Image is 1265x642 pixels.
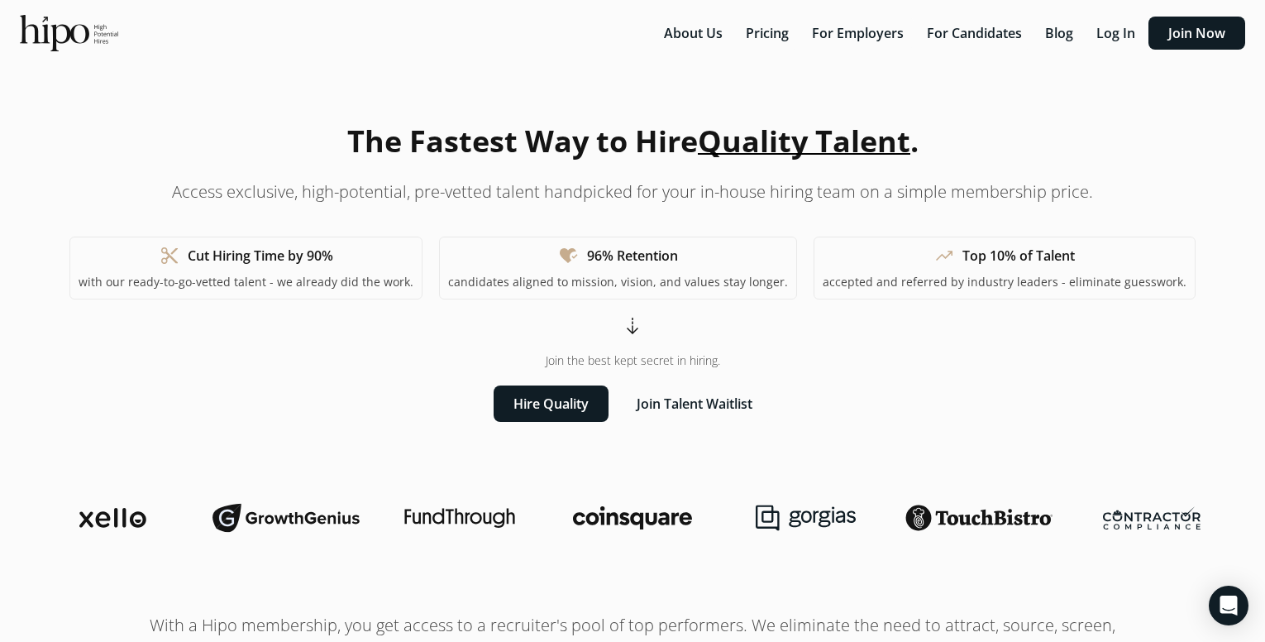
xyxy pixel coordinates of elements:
[160,246,179,266] span: content_cut
[654,17,733,50] button: About Us
[1086,24,1148,42] a: Log In
[654,24,736,42] a: About Us
[736,17,799,50] button: Pricing
[917,17,1032,50] button: For Candidates
[172,180,1093,204] p: Access exclusive, high-potential, pre-vetted talent handpicked for your in-house hiring team on a...
[1209,586,1248,625] div: Open Intercom Messenger
[559,246,579,266] span: heart_check
[698,121,910,161] span: Quality Talent
[623,316,642,336] span: arrow_cool_down
[188,246,333,266] h1: Cut Hiring Time by 90%
[20,15,118,51] img: official-logo
[756,505,855,531] img: gorgias-logo
[823,274,1186,290] p: accepted and referred by industry leaders - eliminate guesswork.
[546,352,720,369] span: Join the best kept secret in hiring.
[736,24,802,42] a: Pricing
[1148,24,1245,42] a: Join Now
[1035,17,1083,50] button: Blog
[494,386,609,422] button: Hire Quality
[802,17,914,50] button: For Employers
[1103,506,1201,529] img: contractor-compliance-logo
[79,274,413,290] p: with our ready-to-go-vetted talent - we already did the work.
[79,508,146,528] img: xello-logo
[802,24,917,42] a: For Employers
[212,501,359,534] img: growthgenius-logo
[917,24,1035,42] a: For Candidates
[573,506,692,529] img: coinsquare-logo
[934,246,954,266] span: trending_up
[587,246,678,266] h1: 96% Retention
[448,274,788,290] p: candidates aligned to mission, vision, and values stay longer.
[905,505,1052,531] img: touchbistro-logo
[404,508,515,528] img: fundthrough-logo
[1035,24,1086,42] a: Blog
[962,246,1075,266] h1: Top 10% of Talent
[1086,17,1145,50] button: Log In
[1148,17,1245,50] button: Join Now
[347,119,919,164] h1: The Fastest Way to Hire .
[617,386,772,422] button: Join Talent Waitlist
